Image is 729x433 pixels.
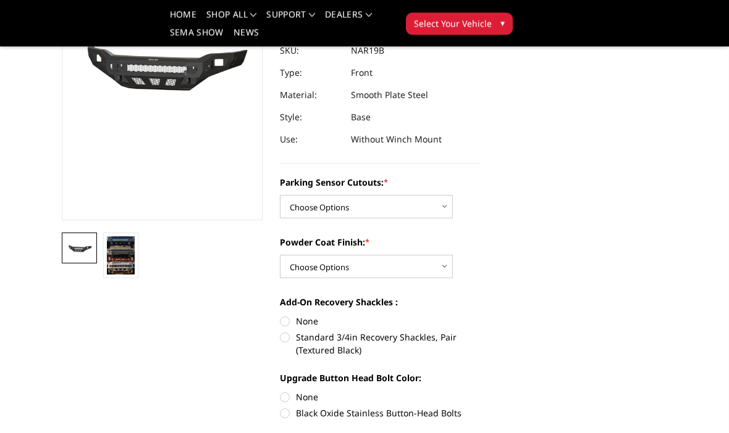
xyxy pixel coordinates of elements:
[280,391,481,404] label: None
[280,176,481,189] label: Parking Sensor Cutouts:
[351,107,371,129] dd: Base
[280,331,481,357] label: Standard 3/4in Recovery Shackles, Pair (Textured Black)
[351,129,442,151] dd: Without Winch Mount
[280,372,481,385] label: Upgrade Button Head Bolt Color:
[234,28,259,46] a: News
[280,236,481,249] label: Powder Coat Finish:
[280,296,481,309] label: Add-On Recovery Shackles :
[280,85,342,107] dt: Material:
[280,407,481,420] label: Black Oxide Stainless Button-Head Bolts
[351,40,384,62] dd: NAR19B
[280,40,342,62] dt: SKU:
[325,10,372,28] a: Dealers
[414,17,492,30] span: Select Your Vehicle
[351,85,428,107] dd: Smooth Plate Steel
[266,10,315,28] a: Support
[406,13,513,35] button: Select Your Vehicle
[206,10,256,28] a: shop all
[500,17,505,30] span: ▾
[65,242,93,255] img: 2019-2025 Ram 2500-3500 - Freedom Series - Base Front Bumper (non-winch)
[351,62,373,85] dd: Front
[280,62,342,85] dt: Type:
[280,107,342,129] dt: Style:
[280,315,481,328] label: None
[170,10,196,28] a: Home
[107,237,135,275] img: 2019-2025 Ram 2500-3500 - Freedom Series - Base Front Bumper (non-winch)
[280,129,342,151] dt: Use:
[170,28,224,46] a: SEMA Show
